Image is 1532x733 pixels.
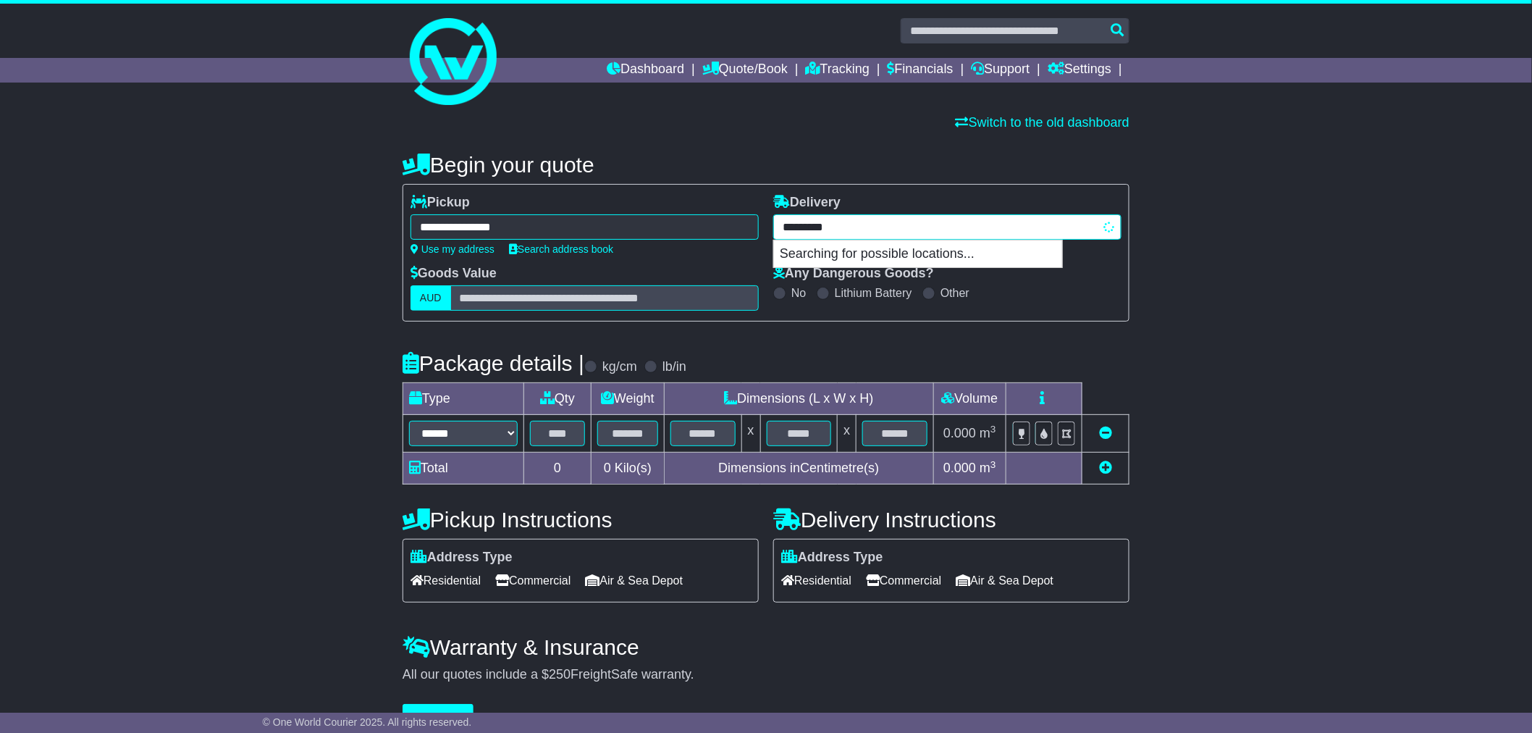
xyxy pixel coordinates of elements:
span: Residential [781,569,851,592]
a: Switch to the old dashboard [956,115,1129,130]
div: All our quotes include a $ FreightSafe warranty. [403,667,1129,683]
h4: Warranty & Insurance [403,635,1129,659]
a: Dashboard [607,58,684,83]
a: Quote/Book [702,58,788,83]
h4: Delivery Instructions [773,508,1129,532]
td: x [838,415,857,453]
td: Qty [524,383,592,415]
td: Weight [592,383,665,415]
span: 0.000 [943,461,976,475]
label: Delivery [773,195,841,211]
label: Address Type [781,550,883,566]
td: Total [403,453,524,485]
a: Settings [1048,58,1111,83]
a: Tracking [806,58,870,83]
a: Use my address [411,243,494,255]
td: Kilo(s) [592,453,665,485]
span: 250 [549,667,571,682]
label: kg/cm [602,359,637,375]
label: No [791,286,806,300]
a: Search address book [509,243,613,255]
label: Any Dangerous Goods? [773,266,934,282]
label: Pickup [411,195,470,211]
span: Commercial [495,569,571,592]
td: Dimensions in Centimetre(s) [664,453,933,485]
label: Lithium Battery [835,286,912,300]
td: x [741,415,760,453]
span: m [980,461,996,475]
sup: 3 [990,424,996,435]
a: Financials [888,58,954,83]
p: Searching for possible locations... [774,240,1062,268]
span: Residential [411,569,481,592]
span: Commercial [866,569,941,592]
a: Add new item [1099,461,1112,475]
label: lb/in [662,359,686,375]
a: Support [972,58,1030,83]
a: Remove this item [1099,426,1112,440]
td: Type [403,383,524,415]
span: 0 [604,461,611,475]
label: AUD [411,285,451,311]
h4: Pickup Instructions [403,508,759,532]
td: Volume [933,383,1006,415]
h4: Begin your quote [403,153,1129,177]
label: Other [940,286,969,300]
span: 0.000 [943,426,976,440]
span: © One World Courier 2025. All rights reserved. [263,716,472,728]
span: Air & Sea Depot [586,569,683,592]
td: Dimensions (L x W x H) [664,383,933,415]
label: Address Type [411,550,513,566]
td: 0 [524,453,592,485]
typeahead: Please provide city [773,214,1121,240]
span: m [980,426,996,440]
button: Get Quotes [403,704,474,729]
sup: 3 [990,459,996,470]
span: Air & Sea Depot [956,569,1054,592]
label: Goods Value [411,266,497,282]
h4: Package details | [403,351,584,375]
